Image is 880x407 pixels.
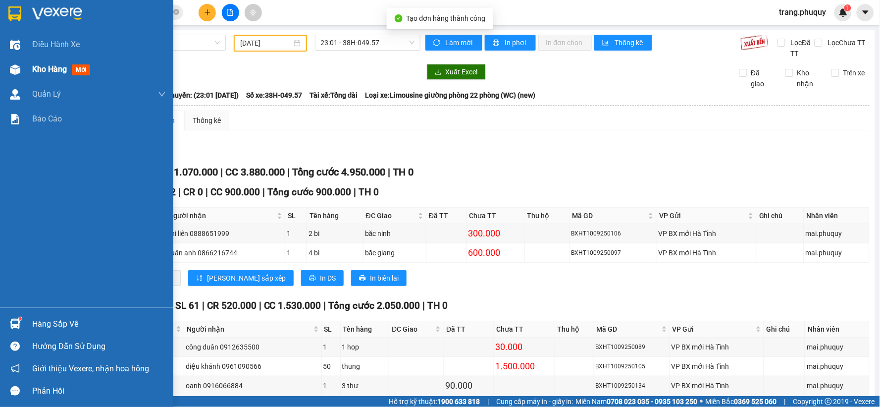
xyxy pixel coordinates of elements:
span: Đã giao [747,67,778,89]
button: aim [245,4,262,21]
span: TH 0 [428,300,448,311]
span: file-add [227,9,234,16]
div: 1.500.000 [496,359,553,373]
span: In phơi [505,37,528,48]
div: BXHT1009250089 [595,343,668,352]
span: Người nhận [168,210,275,221]
span: Làm mới [446,37,474,48]
td: VP BX mới Hà Tĩnh [670,338,764,357]
span: Lọc Chưa TT [824,37,867,48]
div: 90.000 [445,379,492,393]
span: printer [359,275,366,283]
div: VP BX mới Hà Tĩnh [672,380,762,391]
span: printer [309,275,316,283]
img: warehouse-icon [10,64,20,75]
span: TH 0 [359,186,379,198]
span: Kho nhận [793,67,824,89]
button: In đơn chọn [538,35,592,51]
div: BXHT1009250134 [595,381,668,391]
th: Đã TT [444,321,494,338]
div: oanh 0916066884 [186,380,320,391]
span: CC 1.530.000 [264,300,321,311]
span: | [354,186,356,198]
span: Báo cáo [32,113,62,125]
th: Tên hàng [307,208,363,224]
div: Hàng sắp về [32,317,166,332]
div: công duân 0912635500 [186,342,320,352]
span: Trên xe [839,67,869,78]
span: mới [72,64,90,75]
span: Người nhận [187,324,311,335]
span: Tổng cước 2.050.000 [329,300,420,311]
strong: 0708 023 035 - 0935 103 250 [607,398,698,406]
span: Lọc Đã TT [787,37,815,59]
span: Tài xế: Tổng đài [310,90,358,101]
span: Mã GD [596,324,660,335]
input: 10/09/2025 [240,38,291,49]
span: Giới thiệu Vexere, nhận hoa hồng [32,362,149,375]
span: Loại xe: Limousine giường phòng 22 phòng (WC) (new) [365,90,536,101]
span: bar-chart [602,39,611,47]
span: Xuất Excel [446,66,478,77]
div: mai.phuquy [807,380,868,391]
span: close-circle [173,9,179,15]
span: VP Gửi [659,210,746,221]
div: VP BX mới Hà Tĩnh [658,228,755,239]
span: ⚪️ [700,400,703,404]
th: SL [285,208,307,224]
span: | [202,300,205,311]
span: download [435,68,442,76]
span: SL 61 [175,300,200,311]
span: ĐC Giao [366,210,416,221]
span: In biên lai [370,273,399,284]
div: thung [342,361,388,372]
td: VP BX mới Hà Tĩnh [657,243,757,263]
div: VP BX mới Hà Tĩnh [658,247,755,258]
span: CR 1.070.000 [158,166,218,178]
span: | [784,396,786,407]
span: down [158,90,166,98]
span: sort-ascending [196,275,203,283]
span: CR 520.000 [207,300,257,311]
div: băc giang [365,247,424,258]
span: CR 0 [183,186,203,198]
div: băc ninh [365,228,424,239]
span: plus [204,9,211,16]
div: mai.phuquy [806,228,868,239]
span: caret-down [861,8,870,17]
th: Tên hàng [341,321,390,338]
span: | [178,186,181,198]
sup: 1 [19,317,22,320]
div: 1 [323,342,339,352]
th: Nhân viên [805,321,870,338]
span: Số xe: 38H-049.57 [246,90,302,101]
strong: 0369 525 060 [734,398,777,406]
div: Thống kê [193,115,221,126]
button: sort-ascending[PERSON_NAME] sắp xếp [188,270,294,286]
div: Hướng dẫn sử dụng [32,339,166,354]
img: solution-icon [10,114,20,124]
span: | [324,300,326,311]
th: Chưa TT [494,321,555,338]
span: check-circle [395,14,403,22]
button: caret-down [857,4,874,21]
span: Tạo đơn hàng thành công [407,14,486,22]
span: Chuyến: (23:01 [DATE]) [166,90,239,101]
button: printerIn DS [301,270,344,286]
span: [PERSON_NAME] sắp xếp [207,273,286,284]
span: | [220,166,223,178]
th: Thu hộ [555,321,594,338]
button: plus [199,4,216,21]
span: 1 [846,4,849,11]
td: BXHT1009250106 [570,224,657,243]
span: Miền Nam [576,396,698,407]
th: Đã TT [426,208,467,224]
td: VP BX mới Hà Tĩnh [657,224,757,243]
td: BXHT1009250097 [570,243,657,263]
div: VP BX mới Hà Tĩnh [672,361,762,372]
span: Quản Lý [32,88,61,100]
div: xuân anh 0866216744 [167,247,283,258]
span: | [423,300,425,311]
span: sync [433,39,442,47]
span: Thống kê [615,37,644,48]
